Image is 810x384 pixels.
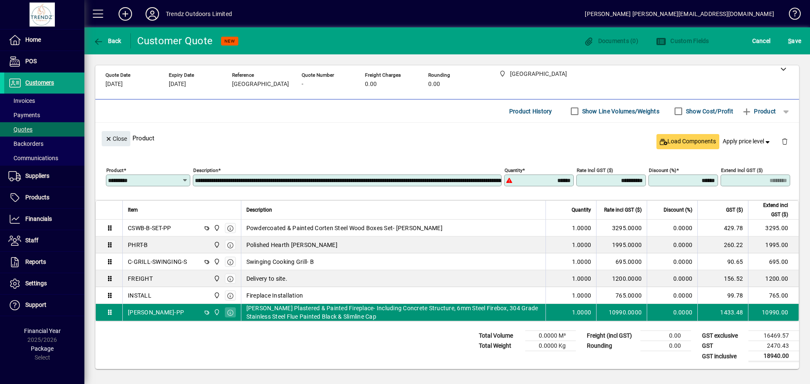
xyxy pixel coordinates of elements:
td: GST inclusive [698,351,748,362]
td: 156.52 [697,270,748,287]
span: 1.0000 [572,291,591,300]
span: Product History [509,105,552,118]
a: Quotes [4,122,84,137]
div: PHRT-B [128,241,148,249]
a: Financials [4,209,84,230]
span: Polished Hearth [PERSON_NAME] [246,241,337,249]
a: Products [4,187,84,208]
td: 0.0000 [647,253,697,270]
app-page-header-button: Delete [775,137,795,145]
button: Delete [775,131,795,151]
span: Product [742,105,776,118]
a: Backorders [4,137,84,151]
span: Back [93,38,121,44]
span: Reports [25,258,46,265]
div: 695.0000 [602,258,642,266]
span: Fireplace Installation [246,291,303,300]
td: 16469.57 [748,331,799,341]
span: [PERSON_NAME] Plastered & Painted Fireplace- Including Concrete Structure, 6mm Steel Firebox, 304... [246,304,541,321]
button: Close [102,131,130,146]
span: Suppliers [25,172,49,179]
td: 10990.00 [748,304,799,321]
span: [DATE] [105,81,123,88]
td: 1433.48 [697,304,748,321]
span: Staff [25,237,38,244]
td: 2470.43 [748,341,799,351]
span: [GEOGRAPHIC_DATA] [232,81,289,88]
span: - [302,81,303,88]
button: Profile [139,6,166,21]
span: Description [246,205,272,215]
mat-label: Discount (%) [649,167,676,173]
td: 0.0000 M³ [525,331,576,341]
span: Financials [25,215,52,222]
button: Product [737,104,780,119]
span: Products [25,194,49,201]
a: Home [4,30,84,51]
span: Home [25,36,41,43]
span: Quotes [8,126,32,133]
div: 1995.0000 [602,241,642,249]
td: 765.00 [748,287,799,304]
td: 0.0000 [647,220,697,236]
span: Documents (0) [583,38,638,44]
span: New Plymouth [211,240,221,250]
span: POS [25,58,37,64]
div: CSWB-B-SET-PP [128,224,171,232]
div: INSTALL [128,291,151,300]
span: [DATE] [169,81,186,88]
button: Add [112,6,139,21]
span: Settings [25,280,47,287]
td: 90.65 [697,253,748,270]
td: 0.00 [640,331,691,341]
mat-label: Product [106,167,124,173]
td: 0.0000 [647,236,697,253]
a: Staff [4,230,84,251]
label: Show Line Volumes/Weights [580,107,659,115]
button: Custom Fields [654,33,711,48]
app-page-header-button: Back [84,33,131,48]
a: Communications [4,151,84,165]
span: Invoices [8,97,35,104]
td: 0.00 [640,341,691,351]
span: Delivery to site. [246,274,287,283]
button: Back [91,33,124,48]
td: Total Volume [475,331,525,341]
span: Close [105,132,127,146]
span: Payments [8,112,40,118]
div: 765.0000 [602,291,642,300]
mat-label: Description [193,167,218,173]
td: GST [698,341,748,351]
mat-label: Quantity [505,167,522,173]
span: 1.0000 [572,241,591,249]
span: 1.0000 [572,258,591,266]
span: Communications [8,155,58,161]
button: Cancel [750,33,773,48]
span: Discount (%) [664,205,692,215]
span: 0.00 [365,81,377,88]
span: NEW [224,38,235,44]
td: Total Weight [475,341,525,351]
div: 3295.0000 [602,224,642,232]
span: New Plymouth [211,291,221,300]
mat-label: Rate incl GST ($) [577,167,613,173]
button: Save [786,33,803,48]
td: Rounding [583,341,640,351]
td: GST exclusive [698,331,748,341]
td: 695.00 [748,253,799,270]
td: 1200.00 [748,270,799,287]
a: POS [4,51,84,72]
span: GST ($) [726,205,743,215]
span: 1.0000 [572,308,591,317]
span: New Plymouth [211,257,221,266]
button: Product History [506,104,556,119]
td: Freight (incl GST) [583,331,640,341]
app-page-header-button: Close [100,134,132,142]
a: Settings [4,273,84,294]
span: Financial Year [24,328,61,334]
a: Payments [4,108,84,122]
span: Backorders [8,140,43,147]
div: C-GRILL-SWINGING-S [128,258,187,266]
span: Swinging Cooking Grill- B [246,258,314,266]
div: Product [95,123,799,153]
